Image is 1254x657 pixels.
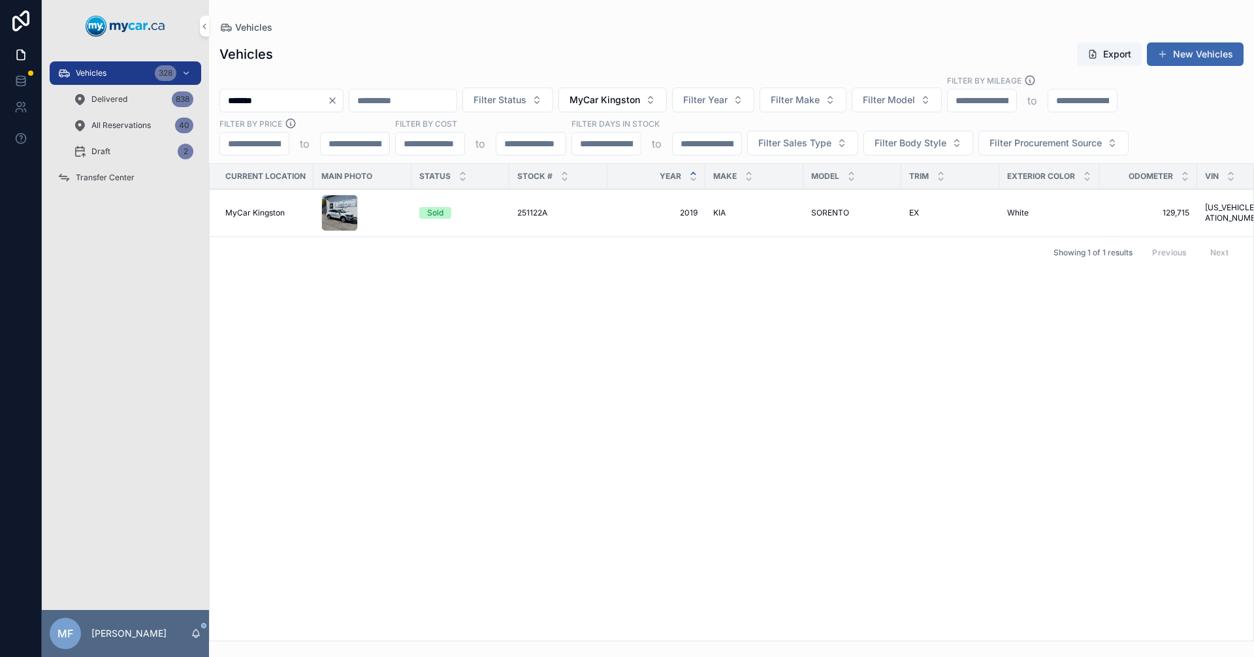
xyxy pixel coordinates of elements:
button: Select Button [747,131,858,155]
button: Select Button [852,88,942,112]
a: Vehicles [219,21,272,34]
p: to [475,136,485,152]
label: FILTER BY PRICE [219,118,282,129]
a: 251122A [517,208,600,218]
label: Filter Days In Stock [571,118,660,129]
a: 2019 [615,208,698,218]
a: MyCar Kingston [225,208,306,218]
span: Filter Make [771,93,820,106]
span: Trim [909,171,929,182]
label: FILTER BY COST [395,118,457,129]
button: Select Button [672,88,754,112]
span: Status [419,171,451,182]
span: Main Photo [321,171,372,182]
a: Delivered838 [65,88,201,111]
span: Draft [91,146,110,157]
a: KIA [713,208,796,218]
span: MF [57,626,73,641]
span: Odometer [1129,171,1173,182]
button: Select Button [760,88,846,112]
a: Transfer Center [50,166,201,189]
span: MyCar Kingston [225,208,285,218]
div: 2 [178,144,193,159]
span: EX [909,208,919,218]
button: Clear [327,95,343,106]
span: Filter Model [863,93,915,106]
span: Showing 1 of 1 results [1053,248,1133,258]
p: [PERSON_NAME] [91,627,167,640]
span: Transfer Center [76,172,135,183]
button: Select Button [558,88,667,112]
span: Exterior Color [1007,171,1075,182]
p: to [652,136,662,152]
span: VIN [1205,171,1219,182]
span: Make [713,171,737,182]
span: 251122A [517,208,547,218]
label: Filter By Mileage [947,74,1021,86]
span: Delivered [91,94,127,104]
button: Export [1077,42,1142,66]
span: Filter Procurement Source [989,136,1102,150]
a: 129,715 [1107,208,1189,218]
img: App logo [86,16,165,37]
span: Filter Sales Type [758,136,831,150]
h1: Vehicles [219,45,273,63]
div: scrollable content [42,52,209,206]
span: Current Location [225,171,306,182]
button: Select Button [863,131,973,155]
button: New Vehicles [1147,42,1244,66]
div: 328 [155,65,176,81]
span: Vehicles [76,68,106,78]
a: SORENTO [811,208,893,218]
span: SORENTO [811,208,849,218]
p: to [1027,93,1037,108]
a: EX [909,208,991,218]
div: Sold [427,207,443,219]
span: Filter Body Style [875,136,946,150]
p: to [300,136,310,152]
a: White [1007,208,1091,218]
span: White [1007,208,1029,218]
span: Model [811,171,839,182]
span: All Reservations [91,120,151,131]
button: Select Button [462,88,553,112]
span: Filter Status [474,93,526,106]
a: Vehicles328 [50,61,201,85]
span: Vehicles [235,21,272,34]
span: Year [660,171,681,182]
a: All Reservations40 [65,114,201,137]
div: 838 [172,91,193,107]
button: Select Button [978,131,1129,155]
div: 40 [175,118,193,133]
a: Sold [419,207,502,219]
span: Filter Year [683,93,728,106]
span: MyCar Kingston [570,93,640,106]
span: Stock # [517,171,553,182]
a: Draft2 [65,140,201,163]
span: KIA [713,208,726,218]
